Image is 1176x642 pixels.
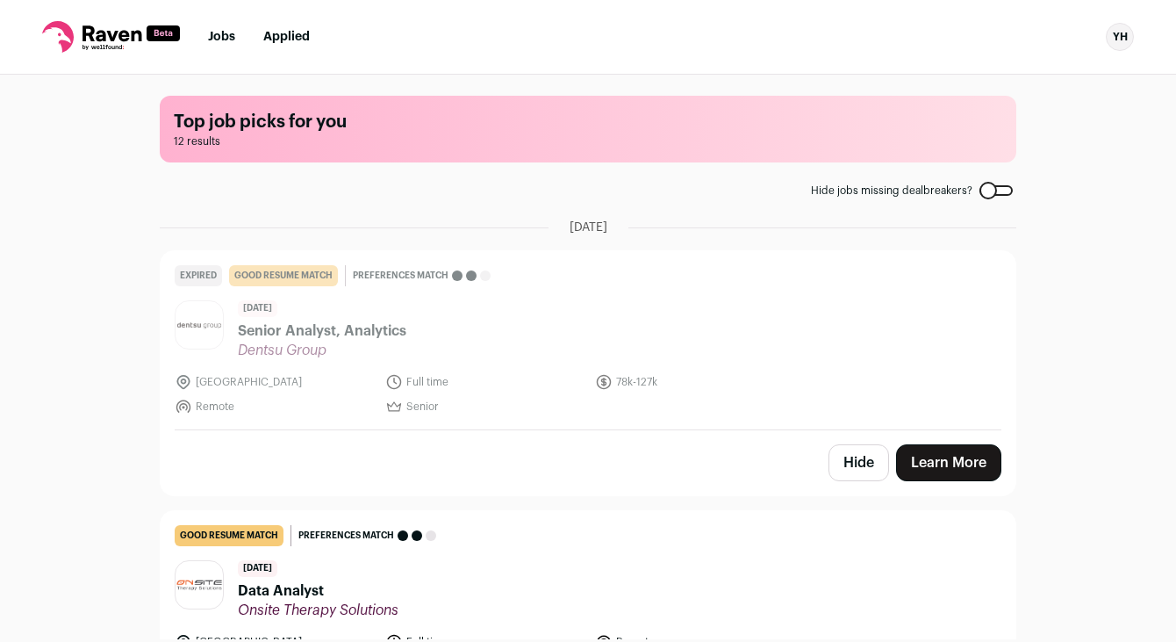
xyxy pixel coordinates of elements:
span: Preferences match [298,527,394,545]
span: Onsite Therapy Solutions [238,602,398,619]
span: Data Analyst [238,581,398,602]
button: Open dropdown [1106,23,1134,51]
h1: Top job picks for you [174,110,1002,134]
li: Remote [175,398,375,415]
span: Preferences match [353,267,448,285]
span: Dentsu Group [238,342,406,359]
div: YH [1106,23,1134,51]
div: good resume match [229,265,338,286]
span: [DATE] [238,560,277,577]
div: Expired [175,265,222,286]
span: [DATE] [570,219,607,236]
li: [GEOGRAPHIC_DATA] [175,373,375,391]
a: Learn More [896,444,1001,481]
span: Senior Analyst, Analytics [238,321,406,342]
a: Jobs [208,31,235,43]
li: 78k-127k [595,373,795,391]
span: 12 results [174,134,1002,148]
img: 6347a14b7344dbca6d6fa04f7435a8e5ddaad41759ec016e91cae294c72f6977.jpg [176,320,223,330]
div: good resume match [175,525,283,546]
a: Expired good resume match Preferences match [DATE] Senior Analyst, Analytics Dentsu Group [GEOGRA... [161,251,1015,429]
span: [DATE] [238,300,277,317]
li: Senior [385,398,585,415]
img: 1328868a02cbafe2097882c636824fa755da6b664040cd920586011818c50fb1.png [176,579,223,592]
li: Full time [385,373,585,391]
button: Hide [828,444,889,481]
span: Hide jobs missing dealbreakers? [811,184,972,198]
a: Applied [263,31,310,43]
